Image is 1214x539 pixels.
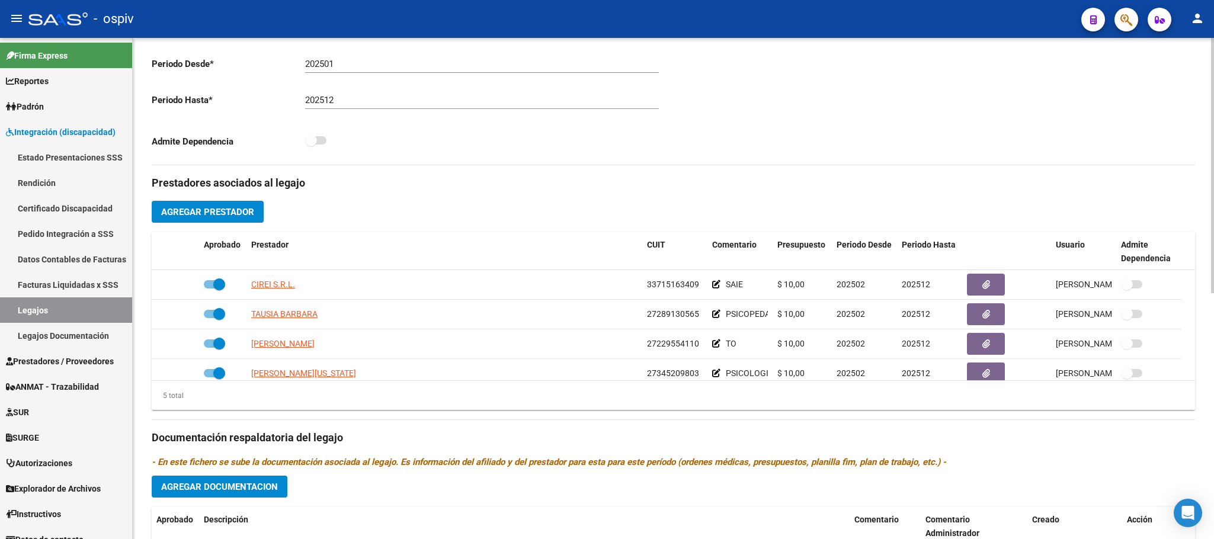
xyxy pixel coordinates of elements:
span: Autorizaciones [6,457,72,470]
datatable-header-cell: CUIT [642,232,707,271]
h3: Documentación respaldatoria del legajo [152,429,1195,446]
span: PSICOLOGIA [726,368,774,378]
div: Open Intercom Messenger [1174,499,1202,527]
span: Reportes [6,75,49,88]
span: Presupuesto [777,240,825,249]
span: Comentario Administrador [925,515,979,538]
span: SUR [6,406,29,419]
span: TO [726,339,736,348]
span: [PERSON_NAME] [DATE] [1056,339,1149,348]
mat-icon: person [1190,11,1205,25]
span: PSICOPEDAGOGIA [726,309,796,319]
span: Comentario [854,515,899,524]
span: Prestador [251,240,289,249]
span: $ 10,00 [777,368,805,378]
span: Periodo Hasta [902,240,956,249]
span: 202512 [902,309,930,319]
span: [PERSON_NAME] [DATE] [1056,309,1149,319]
span: 202512 [902,339,930,348]
span: SURGE [6,431,39,444]
span: Explorador de Archivos [6,482,101,495]
span: Instructivos [6,508,61,521]
span: [PERSON_NAME] [251,339,315,348]
span: 202512 [902,368,930,378]
span: Prestadores / Proveedores [6,355,114,368]
span: [PERSON_NAME] [DATE] [1056,280,1149,289]
span: Descripción [204,515,248,524]
span: 27289130565 [647,309,699,319]
button: Agregar Documentacion [152,476,287,498]
datatable-header-cell: Usuario [1051,232,1116,271]
datatable-header-cell: Periodo Hasta [897,232,962,271]
datatable-header-cell: Aprobado [199,232,246,271]
span: Usuario [1056,240,1085,249]
span: Integración (discapacidad) [6,126,116,139]
span: 202502 [837,368,865,378]
span: CUIT [647,240,665,249]
span: 202502 [837,309,865,319]
span: $ 10,00 [777,280,805,289]
span: 27345209803 [647,368,699,378]
p: Periodo Desde [152,57,305,70]
datatable-header-cell: Presupuesto [773,232,832,271]
span: TAUSIA BARBARA [251,309,318,319]
mat-icon: menu [9,11,24,25]
p: Admite Dependencia [152,135,305,148]
span: [PERSON_NAME][US_STATE] [251,368,356,378]
datatable-header-cell: Admite Dependencia [1116,232,1181,271]
span: Creado [1032,515,1059,524]
span: [PERSON_NAME] [DATE] [1056,368,1149,378]
span: $ 10,00 [777,309,805,319]
p: Periodo Hasta [152,94,305,107]
h3: Prestadores asociados al legajo [152,175,1195,191]
datatable-header-cell: Comentario [707,232,773,271]
span: Agregar Documentacion [161,482,278,492]
span: Acción [1127,515,1152,524]
div: 5 total [152,389,184,402]
span: 27229554110 [647,339,699,348]
span: 202502 [837,280,865,289]
span: Padrón [6,100,44,113]
span: $ 10,00 [777,339,805,348]
datatable-header-cell: Prestador [246,232,642,271]
span: Agregar Prestador [161,207,254,217]
button: Agregar Prestador [152,201,264,223]
span: SAIE [726,280,743,289]
datatable-header-cell: Periodo Desde [832,232,897,271]
span: Aprobado [204,240,241,249]
span: - ospiv [94,6,134,32]
span: 33715163409 [647,280,699,289]
span: Aprobado [156,515,193,524]
span: Periodo Desde [837,240,892,249]
span: Firma Express [6,49,68,62]
span: ANMAT - Trazabilidad [6,380,99,393]
span: Comentario [712,240,757,249]
span: 202502 [837,339,865,348]
span: 202512 [902,280,930,289]
i: - En este fichero se sube la documentación asociada al legajo. Es información del afiliado y del ... [152,457,946,467]
span: CIREI S.R.L. [251,280,295,289]
span: Admite Dependencia [1121,240,1171,263]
